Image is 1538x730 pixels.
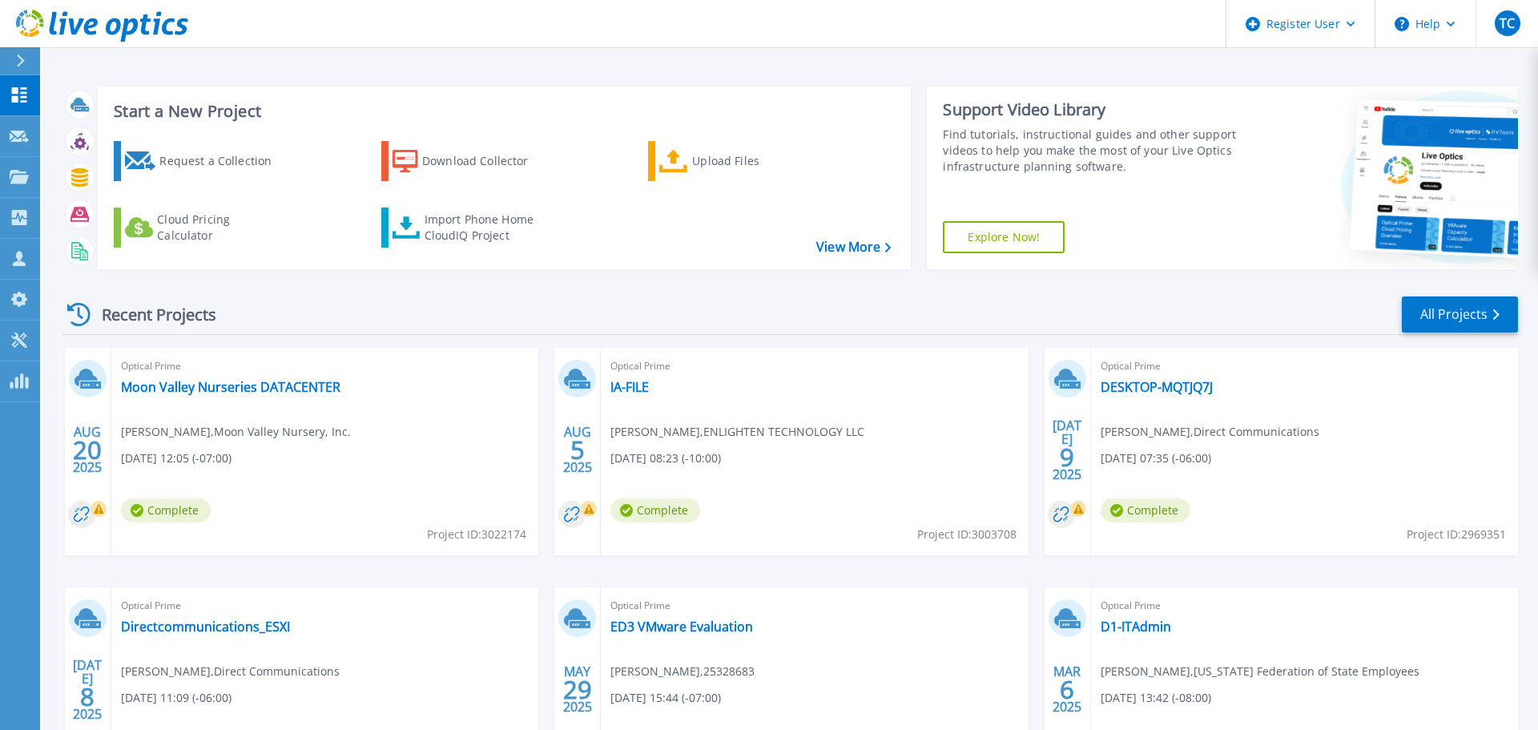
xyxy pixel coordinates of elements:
[72,421,103,479] div: AUG 2025
[562,421,593,479] div: AUG 2025
[816,240,891,255] a: View More
[610,357,1018,375] span: Optical Prime
[1060,683,1074,696] span: 6
[562,660,593,719] div: MAY 2025
[121,357,529,375] span: Optical Prime
[1402,296,1518,333] a: All Projects
[422,145,550,177] div: Download Collector
[610,450,721,467] span: [DATE] 08:23 (-10:00)
[610,663,755,680] span: [PERSON_NAME] , 25328683
[610,597,1018,615] span: Optical Prime
[1101,597,1508,615] span: Optical Prime
[121,498,211,522] span: Complete
[610,689,721,707] span: [DATE] 15:44 (-07:00)
[1407,526,1506,543] span: Project ID: 2969351
[563,683,592,696] span: 29
[943,127,1244,175] div: Find tutorials, instructional guides and other support videos to help you make the most of your L...
[1101,379,1213,395] a: DESKTOP-MQTJQ7J
[1060,450,1074,464] span: 9
[121,597,529,615] span: Optical Prime
[943,221,1065,253] a: Explore Now!
[114,103,891,120] h3: Start a New Project
[1500,17,1515,30] span: TC
[610,498,700,522] span: Complete
[1101,619,1171,635] a: D1-ITAdmin
[1101,423,1319,441] span: [PERSON_NAME] , Direct Communications
[121,663,340,680] span: [PERSON_NAME] , Direct Communications
[1101,663,1419,680] span: [PERSON_NAME] , [US_STATE] Federation of State Employees
[1101,357,1508,375] span: Optical Prime
[62,295,238,334] div: Recent Projects
[1101,689,1211,707] span: [DATE] 13:42 (-08:00)
[427,526,526,543] span: Project ID: 3022174
[121,379,340,395] a: Moon Valley Nurseries DATACENTER
[692,145,820,177] div: Upload Files
[610,619,753,635] a: ED3 VMware Evaluation
[943,99,1244,120] div: Support Video Library
[80,690,95,704] span: 8
[381,141,560,181] a: Download Collector
[73,443,102,457] span: 20
[610,379,649,395] a: IA-FILE
[1101,498,1190,522] span: Complete
[1052,421,1082,479] div: [DATE] 2025
[121,619,290,635] a: Directcommunications_ESXI
[121,689,232,707] span: [DATE] 11:09 (-06:00)
[425,212,550,244] div: Import Phone Home CloudIQ Project
[114,208,292,248] a: Cloud Pricing Calculator
[159,145,288,177] div: Request a Collection
[610,423,864,441] span: [PERSON_NAME] , ENLIGHTEN TECHNOLOGY LLC
[72,660,103,719] div: [DATE] 2025
[121,423,351,441] span: [PERSON_NAME] , Moon Valley Nursery, Inc.
[648,141,827,181] a: Upload Files
[570,443,585,457] span: 5
[1101,450,1211,467] span: [DATE] 07:35 (-06:00)
[114,141,292,181] a: Request a Collection
[1052,660,1082,719] div: MAR 2025
[917,526,1017,543] span: Project ID: 3003708
[157,212,285,244] div: Cloud Pricing Calculator
[121,450,232,467] span: [DATE] 12:05 (-07:00)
